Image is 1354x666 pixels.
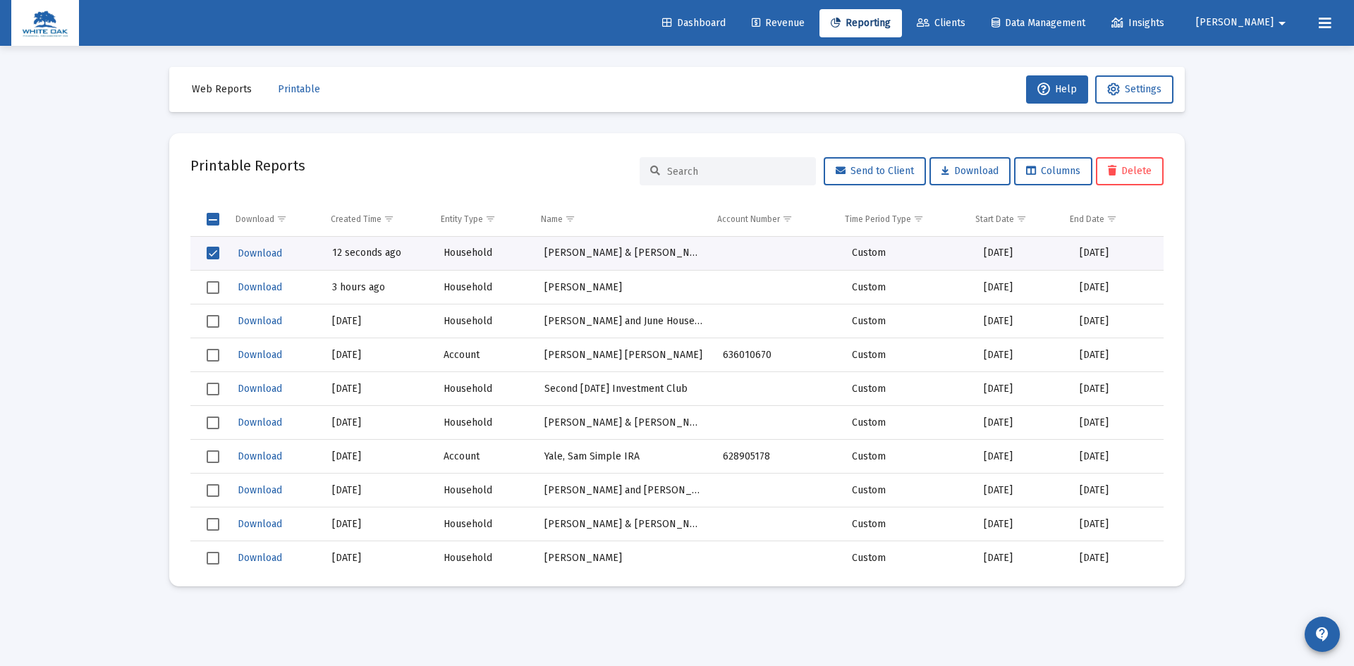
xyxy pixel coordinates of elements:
[913,214,924,224] span: Show filter options for column 'Time Period Type'
[717,214,780,225] div: Account Number
[207,349,219,362] div: Select row
[965,202,1061,236] td: Column Start Date
[434,507,535,541] td: Household
[322,304,434,338] td: [DATE]
[322,271,434,304] td: 3 hours ago
[1016,214,1027,224] span: Show filter options for column 'Start Date'
[842,541,974,575] td: Custom
[1106,214,1117,224] span: Show filter options for column 'End Date'
[667,166,805,178] input: Search
[1196,17,1274,29] span: [PERSON_NAME]
[434,304,535,338] td: Household
[322,237,434,271] td: 12 seconds ago
[322,406,434,440] td: [DATE]
[238,518,282,530] span: Download
[535,474,713,507] td: [PERSON_NAME] and [PERSON_NAME]
[238,484,282,496] span: Download
[535,372,713,406] td: Second [DATE] Investment Club
[842,304,974,338] td: Custom
[236,277,283,297] button: Download
[238,349,282,361] span: Download
[207,383,219,395] div: Select row
[1070,237,1164,271] td: [DATE]
[565,214,575,224] span: Show filter options for column 'Name'
[1070,507,1164,541] td: [DATE]
[322,440,434,474] td: [DATE]
[1096,157,1164,185] button: Delete
[1314,626,1331,643] mat-icon: contact_support
[929,157,1011,185] button: Download
[535,406,713,440] td: [PERSON_NAME] & [PERSON_NAME]
[434,338,535,372] td: Account
[236,311,283,331] button: Download
[980,9,1097,37] a: Data Management
[441,214,483,225] div: Entity Type
[836,165,914,177] span: Send to Client
[535,440,713,474] td: Yale, Sam Simple IRA
[1100,9,1176,37] a: Insights
[1070,271,1164,304] td: [DATE]
[331,214,382,225] div: Created Time
[713,440,842,474] td: 628905178
[842,372,974,406] td: Custom
[1179,8,1307,37] button: [PERSON_NAME]
[322,507,434,541] td: [DATE]
[831,17,891,29] span: Reporting
[192,83,252,95] span: Web Reports
[431,202,531,236] td: Column Entity Type
[1111,17,1164,29] span: Insights
[835,202,965,236] td: Column Time Period Type
[819,9,902,37] a: Reporting
[236,243,283,264] button: Download
[842,271,974,304] td: Custom
[236,345,283,365] button: Download
[842,440,974,474] td: Custom
[541,214,563,225] div: Name
[238,552,282,564] span: Download
[207,281,219,294] div: Select row
[782,214,793,224] span: Show filter options for column 'Account Number'
[974,440,1070,474] td: [DATE]
[1108,165,1152,177] span: Delete
[941,165,999,177] span: Download
[207,315,219,328] div: Select row
[434,541,535,575] td: Household
[842,338,974,372] td: Custom
[1014,157,1092,185] button: Columns
[992,17,1085,29] span: Data Management
[322,541,434,575] td: [DATE]
[322,338,434,372] td: [DATE]
[434,406,535,440] td: Household
[226,202,321,236] td: Column Download
[535,271,713,304] td: [PERSON_NAME]
[1026,75,1088,104] button: Help
[535,304,713,338] td: [PERSON_NAME] and June Household
[236,514,283,534] button: Download
[434,440,535,474] td: Account
[1070,304,1164,338] td: [DATE]
[974,304,1070,338] td: [DATE]
[321,202,431,236] td: Column Created Time
[740,9,816,37] a: Revenue
[276,214,287,224] span: Show filter options for column 'Download'
[535,338,713,372] td: [PERSON_NAME] [PERSON_NAME]
[1070,541,1164,575] td: [DATE]
[974,237,1070,271] td: [DATE]
[662,17,726,29] span: Dashboard
[845,214,911,225] div: Time Period Type
[190,202,1164,565] div: Data grid
[651,9,737,37] a: Dashboard
[842,406,974,440] td: Custom
[207,552,219,565] div: Select row
[1070,440,1164,474] td: [DATE]
[1070,372,1164,406] td: [DATE]
[434,372,535,406] td: Household
[278,83,320,95] span: Printable
[842,507,974,541] td: Custom
[384,214,394,224] span: Show filter options for column 'Created Time'
[974,406,1070,440] td: [DATE]
[1095,75,1173,104] button: Settings
[1026,165,1080,177] span: Columns
[1060,202,1153,236] td: Column End Date
[824,157,926,185] button: Send to Client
